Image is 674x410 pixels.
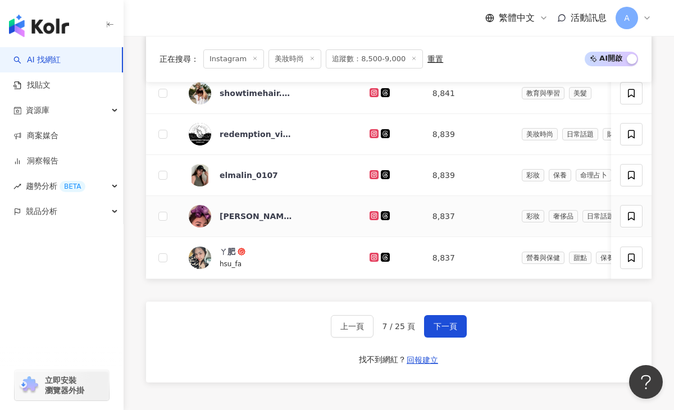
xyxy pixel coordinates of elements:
[60,181,85,192] div: BETA
[189,164,352,186] a: KOL Avatarelmalin_0107
[340,322,364,331] span: 上一頁
[189,123,211,145] img: KOL Avatar
[220,129,293,140] div: redemption_vintage
[629,365,663,399] iframe: Help Scout Beacon - Open
[13,130,58,142] a: 商案媒合
[15,370,109,400] a: chrome extension立即安裝 瀏覽器外掛
[522,210,544,222] span: 彩妝
[220,170,278,181] div: elmalin_0107
[499,12,535,24] span: 繁體中文
[522,128,558,140] span: 美妝時尚
[326,49,423,69] span: 追蹤數：8,500-9,000
[423,114,513,155] td: 8,839
[359,354,406,366] div: 找不到網紅？
[13,156,58,167] a: 洞察報告
[220,88,293,99] div: showtimehair.boss
[569,252,591,264] span: 甜點
[603,128,625,140] span: 財經
[596,252,618,264] span: 保養
[423,73,513,114] td: 8,841
[576,169,612,181] span: 命理占卜
[189,247,211,269] img: KOL Avatar
[26,98,49,123] span: 資源庫
[406,351,439,369] button: 回報建立
[624,12,630,24] span: A
[18,376,40,394] img: chrome extension
[522,87,564,99] span: 教育與學習
[189,82,352,104] a: KOL Avatarshowtimehair.boss
[220,260,242,268] span: hsu_fa
[424,315,467,338] button: 下一頁
[423,237,513,279] td: 8,837
[522,169,544,181] span: 彩妝
[26,199,57,224] span: 競品分析
[189,246,352,270] a: KOL Avatarㄚ肥hsu_fa
[45,375,84,395] span: 立即安裝 瀏覽器外掛
[571,12,607,23] span: 活動訊息
[189,82,211,104] img: KOL Avatar
[423,155,513,196] td: 8,839
[203,49,264,69] span: Instagram
[220,246,235,257] div: ㄚ肥
[549,210,578,222] span: 奢侈品
[13,80,51,91] a: 找貼文
[423,196,513,237] td: 8,837
[189,205,352,227] a: KOL Avatar[PERSON_NAME]
[562,128,598,140] span: 日常話題
[434,322,457,331] span: 下一頁
[9,15,69,37] img: logo
[427,54,443,63] div: 重置
[331,315,374,338] button: 上一頁
[569,87,591,99] span: 美髮
[268,49,321,69] span: 美妝時尚
[189,205,211,227] img: KOL Avatar
[26,174,85,199] span: 趨勢分析
[189,164,211,186] img: KOL Avatar
[407,356,438,365] span: 回報建立
[160,54,199,63] span: 正在搜尋 ：
[382,322,416,331] span: 7 / 25 頁
[549,169,571,181] span: 保養
[582,210,618,222] span: 日常話題
[13,183,21,190] span: rise
[13,54,61,66] a: searchAI 找網紅
[189,123,352,145] a: KOL Avatarredemption_vintage
[522,252,564,264] span: 營養與保健
[220,211,293,222] div: [PERSON_NAME]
